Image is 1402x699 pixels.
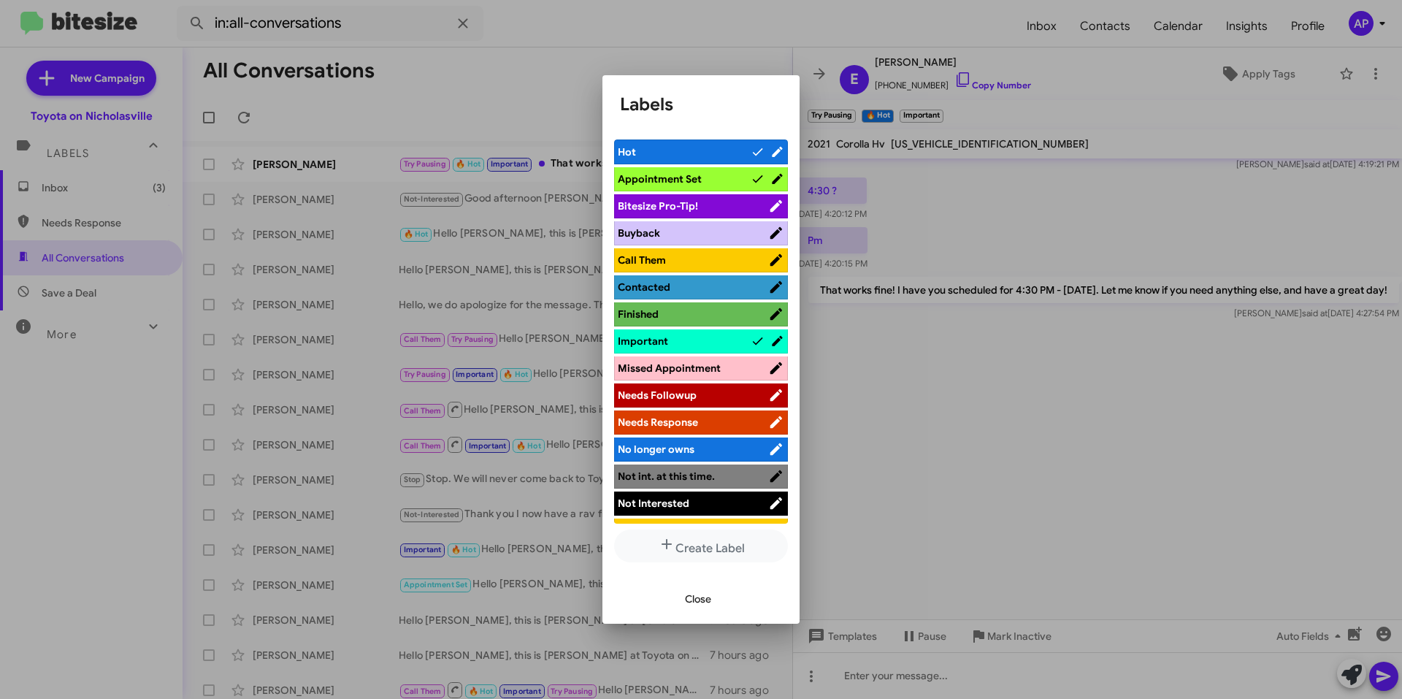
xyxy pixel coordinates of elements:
[618,199,698,213] span: Bitesize Pro-Tip!
[618,145,636,158] span: Hot
[618,253,666,267] span: Call Them
[618,280,670,294] span: Contacted
[618,416,698,429] span: Needs Response
[618,497,689,510] span: Not Interested
[618,335,668,348] span: Important
[618,226,660,240] span: Buyback
[673,586,723,612] button: Close
[614,530,788,562] button: Create Label
[618,172,702,186] span: Appointment Set
[618,443,694,456] span: No longer owns
[618,308,659,321] span: Finished
[620,93,782,116] h1: Labels
[685,586,711,612] span: Close
[618,389,697,402] span: Needs Followup
[618,524,654,537] span: Paused
[618,470,715,483] span: Not int. at this time.
[618,362,721,375] span: Missed Appointment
